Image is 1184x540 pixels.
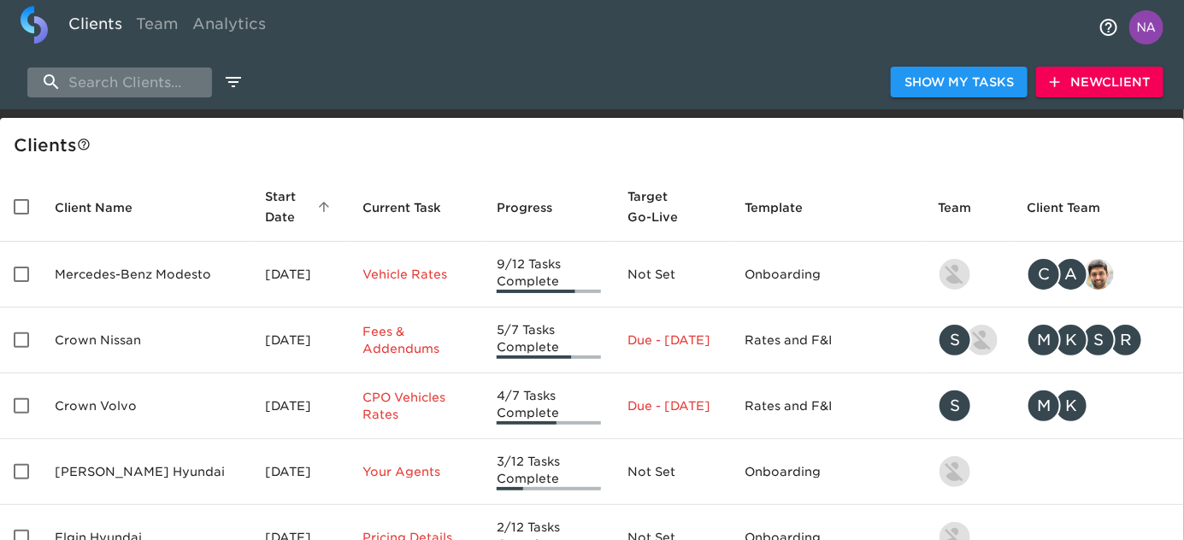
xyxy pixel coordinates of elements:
[186,6,273,48] a: Analytics
[628,397,717,414] p: Due - [DATE]
[362,463,469,480] p: Your Agents
[891,67,1028,98] button: Show My Tasks
[362,266,469,283] p: Vehicle Rates
[1088,7,1129,48] button: notifications
[362,323,469,357] p: Fees & Addendums
[251,439,348,505] td: [DATE]
[628,186,717,227] span: Target Go-Live
[251,373,348,439] td: [DATE]
[1083,259,1114,290] img: sandeep@simplemnt.com
[1054,323,1088,357] div: K
[940,456,970,487] img: kevin.lo@roadster.com
[251,308,348,373] td: [DATE]
[55,197,155,218] span: Client Name
[1081,323,1116,357] div: S
[615,242,731,308] td: Not Set
[41,242,251,308] td: Mercedes-Benz Modesto
[938,197,993,218] span: Team
[362,389,469,423] p: CPO Vehicles Rates
[1027,389,1061,423] div: M
[1054,257,1088,291] div: A
[731,242,924,308] td: Onboarding
[904,72,1014,93] span: Show My Tasks
[1027,323,1170,357] div: mcooley@crowncars.com, kwilson@crowncars.com, sparent@crowncars.com, rrobins@crowncars.com
[14,132,1177,159] div: Client s
[628,332,717,349] p: Due - [DATE]
[938,389,999,423] div: savannah@roadster.com
[940,259,970,290] img: kevin.lo@roadster.com
[628,186,695,227] span: Calculated based on the start date and the duration of all Tasks contained in this Hub.
[129,6,186,48] a: Team
[1027,389,1170,423] div: mcooley@crowncars.com, kwilson@crowncars.com
[27,67,212,97] input: search
[1129,10,1163,44] img: Profile
[483,308,614,373] td: 5/7 Tasks Complete
[967,325,998,355] img: austin@roadster.com
[219,67,248,97] button: edit
[1027,257,1061,291] div: C
[745,197,825,218] span: Template
[62,6,129,48] a: Clients
[41,373,251,439] td: Crown Volvo
[483,242,614,308] td: 9/12 Tasks Complete
[731,308,924,373] td: Rates and F&I
[1109,323,1143,357] div: R
[265,186,334,227] span: Start Date
[362,197,441,218] span: This is the next Task in this Hub that should be completed
[497,197,574,218] span: Progress
[938,257,999,291] div: kevin.lo@roadster.com
[938,455,999,489] div: kevin.lo@roadster.com
[41,308,251,373] td: Crown Nissan
[938,323,999,357] div: savannah@roadster.com, austin@roadster.com
[1054,389,1088,423] div: K
[1027,323,1061,357] div: M
[41,439,251,505] td: [PERSON_NAME] Hyundai
[251,242,348,308] td: [DATE]
[731,373,924,439] td: Rates and F&I
[483,373,614,439] td: 4/7 Tasks Complete
[615,439,731,505] td: Not Set
[938,323,972,357] div: S
[938,389,972,423] div: S
[362,197,463,218] span: Current Task
[21,6,48,44] img: logo
[1027,257,1170,291] div: clayton.mandel@roadster.com, angelique.nurse@roadster.com, sandeep@simplemnt.com
[1036,67,1163,98] button: NewClient
[1027,197,1122,218] span: Client Team
[483,439,614,505] td: 3/12 Tasks Complete
[1050,72,1150,93] span: New Client
[77,138,91,151] svg: This is a list of all of your clients and clients shared with you
[731,439,924,505] td: Onboarding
